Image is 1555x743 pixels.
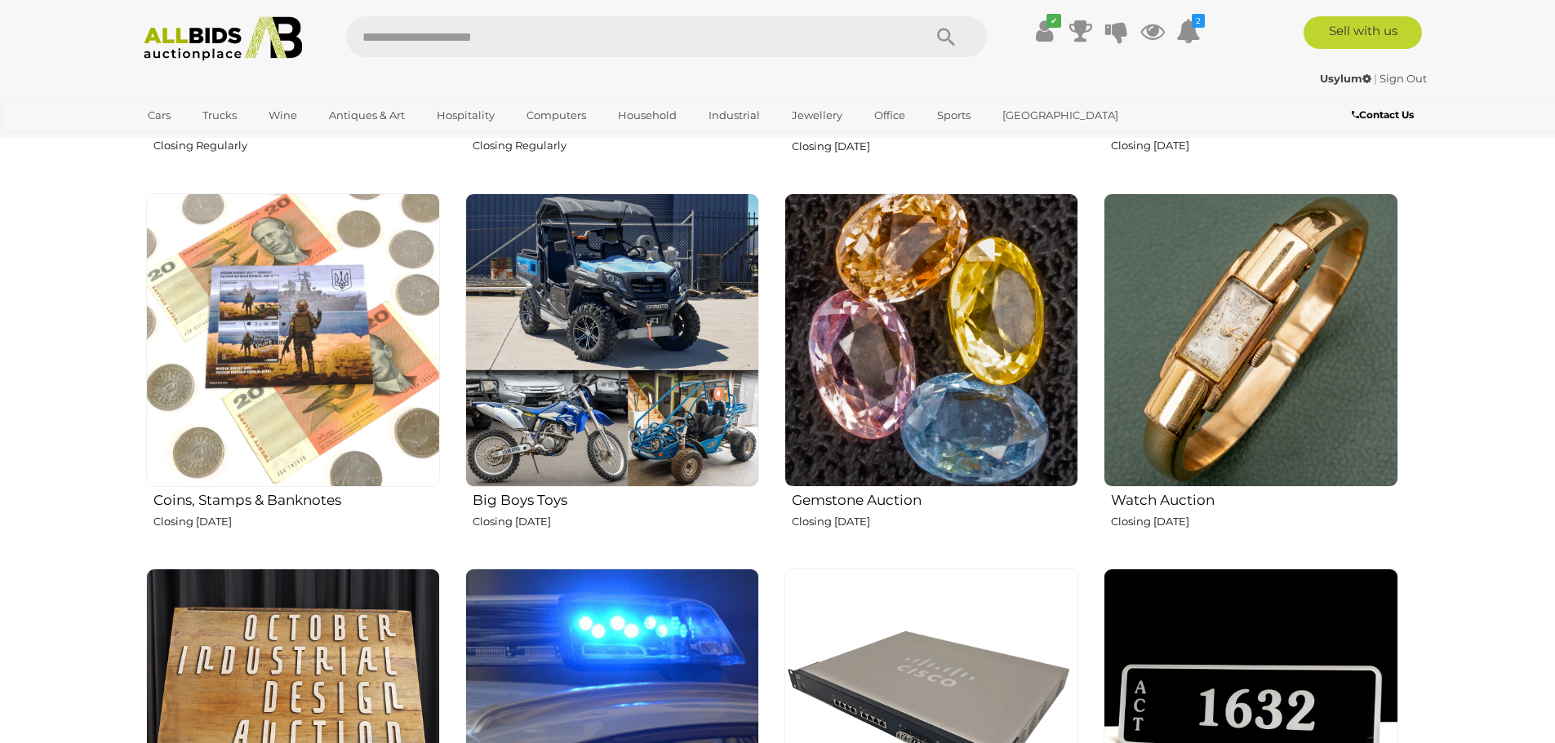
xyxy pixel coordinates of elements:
[1046,14,1061,28] i: ✔
[473,136,759,155] p: Closing Regularly
[153,512,440,531] p: Closing [DATE]
[146,193,440,487] img: Coins, Stamps & Banknotes
[784,193,1078,487] img: Gemstone Auction
[992,102,1129,129] a: [GEOGRAPHIC_DATA]
[516,102,597,129] a: Computers
[792,137,1078,156] p: Closing [DATE]
[145,192,440,555] a: Coins, Stamps & Banknotes Closing [DATE]
[864,102,916,129] a: Office
[426,102,505,129] a: Hospitality
[465,193,759,487] img: Big Boys Toys
[1352,108,1414,121] b: Contact Us
[1176,16,1201,46] a: 2
[781,102,853,129] a: Jewellery
[1111,489,1397,508] h2: Watch Auction
[192,102,247,129] a: Trucks
[135,16,312,61] img: Allbids.com.au
[1352,106,1418,124] a: Contact Us
[1111,136,1397,155] p: Closing [DATE]
[698,102,771,129] a: Industrial
[137,102,181,129] a: Cars
[1033,16,1057,46] a: ✔
[1380,72,1427,85] a: Sign Out
[153,136,440,155] p: Closing Regularly
[258,102,308,129] a: Wine
[792,512,1078,531] p: Closing [DATE]
[926,102,981,129] a: Sports
[1103,192,1397,555] a: Watch Auction Closing [DATE]
[464,192,759,555] a: Big Boys Toys Closing [DATE]
[1374,72,1377,85] span: |
[473,512,759,531] p: Closing [DATE]
[1304,16,1422,49] a: Sell with us
[607,102,687,129] a: Household
[905,16,987,57] button: Search
[1320,72,1371,85] strong: Usylum
[784,192,1078,555] a: Gemstone Auction Closing [DATE]
[1320,72,1374,85] a: Usylum
[473,489,759,508] h2: Big Boys Toys
[1104,193,1397,487] img: Watch Auction
[318,102,415,129] a: Antiques & Art
[1111,512,1397,531] p: Closing [DATE]
[153,489,440,508] h2: Coins, Stamps & Banknotes
[1192,14,1205,28] i: 2
[792,489,1078,508] h2: Gemstone Auction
